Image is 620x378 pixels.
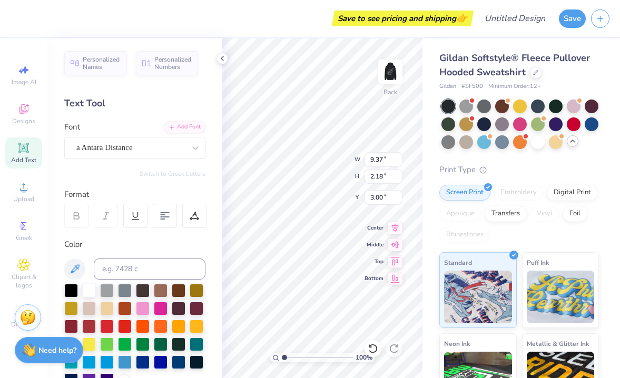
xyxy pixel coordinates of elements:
[64,238,205,251] div: Color
[439,227,490,243] div: Rhinestones
[559,9,586,28] button: Save
[444,338,470,349] span: Neon Ink
[444,257,472,268] span: Standard
[488,82,541,91] span: Minimum Order: 12 +
[380,61,401,82] img: Back
[13,195,34,203] span: Upload
[444,271,512,323] img: Standard
[11,320,36,329] span: Decorate
[83,56,120,71] span: Personalized Names
[334,11,471,26] div: Save to see pricing and shipping
[439,82,456,91] span: Gildan
[16,234,32,242] span: Greek
[164,121,205,133] div: Add Font
[439,52,590,78] span: Gildan Softstyle® Fleece Pullover Hooded Sweatshirt
[439,185,490,201] div: Screen Print
[530,206,559,222] div: Vinyl
[439,164,599,176] div: Print Type
[64,188,206,201] div: Format
[563,206,587,222] div: Foil
[527,257,549,268] span: Puff Ink
[461,82,483,91] span: # SF500
[365,275,383,282] span: Bottom
[64,121,80,133] label: Font
[456,12,468,24] span: 👉
[5,273,42,290] span: Clipart & logos
[94,258,205,280] input: e.g. 7428 c
[12,78,36,86] span: Image AI
[365,224,383,232] span: Center
[140,170,205,178] button: Switch to Greek Letters
[38,345,76,355] strong: Need help?
[365,241,383,248] span: Middle
[547,185,598,201] div: Digital Print
[527,338,589,349] span: Metallic & Glitter Ink
[485,206,527,222] div: Transfers
[356,353,372,362] span: 100 %
[439,206,481,222] div: Applique
[383,87,397,97] div: Back
[527,271,595,323] img: Puff Ink
[12,117,35,125] span: Designs
[154,56,192,71] span: Personalized Numbers
[476,8,554,29] input: Untitled Design
[64,96,205,111] div: Text Tool
[11,156,36,164] span: Add Text
[494,185,544,201] div: Embroidery
[365,258,383,265] span: Top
